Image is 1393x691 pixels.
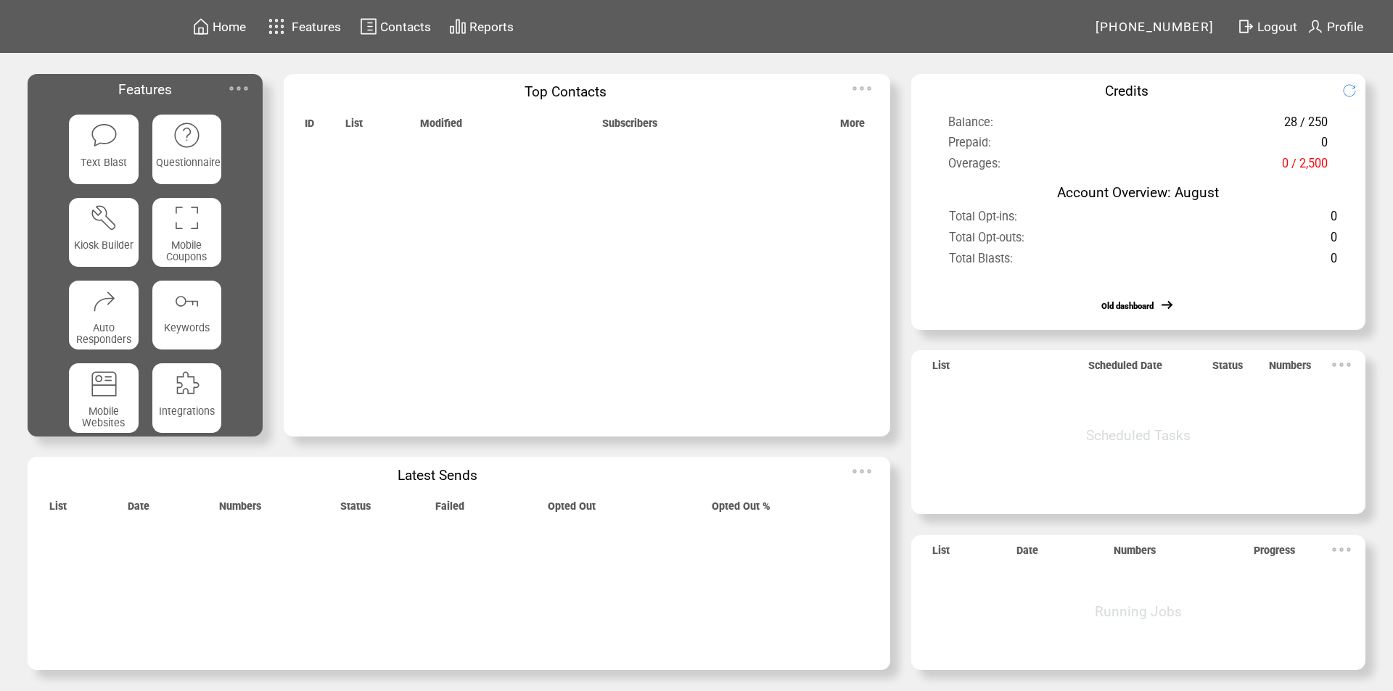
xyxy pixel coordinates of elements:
span: Numbers [1114,545,1156,564]
span: Running Jobs [1095,603,1182,620]
span: Scheduled Date [1088,360,1162,379]
span: Features [292,20,341,34]
span: Latest Sends [398,467,477,484]
img: exit.svg [1237,17,1254,36]
span: Numbers [1269,360,1311,379]
span: ID [305,117,314,137]
img: auto-responders.svg [90,287,118,315]
span: Total Opt-ins: [949,210,1017,231]
a: Kiosk Builder [69,198,138,267]
a: Home [190,15,248,38]
span: 28 / 250 [1284,115,1328,137]
span: Scheduled Tasks [1086,427,1191,444]
span: Text Blast [81,157,127,168]
span: Profile [1327,20,1363,34]
a: Logout [1235,15,1304,38]
span: Subscribers [602,117,657,137]
span: Prepaid: [948,136,991,157]
img: ellypsis.svg [1327,535,1356,564]
span: 0 [1331,210,1337,231]
span: Opted Out [548,500,596,520]
img: ellypsis.svg [847,457,876,486]
a: Integrations [152,363,221,432]
span: Home [213,20,246,34]
span: Integrations [159,405,215,417]
img: refresh.png [1342,83,1371,98]
span: Contacts [380,20,431,34]
span: Status [340,500,371,520]
span: Modified [420,117,462,137]
img: ellypsis.svg [1327,350,1356,379]
img: chart.svg [449,17,467,36]
span: Mobile Coupons [166,239,207,262]
a: Keywords [152,281,221,349]
a: Questionnaire [152,115,221,183]
span: Reports [469,20,514,34]
img: ellypsis.svg [847,74,876,103]
a: Mobile Websites [69,363,138,432]
a: Features [262,12,344,41]
span: Total Blasts: [949,252,1013,273]
span: Auto Responders [76,322,131,345]
span: List [49,500,67,520]
span: 0 [1331,231,1337,252]
span: 0 [1321,136,1328,157]
span: Balance: [948,115,993,137]
a: Reports [447,15,516,38]
img: mobile-websites.svg [90,370,118,398]
span: Questionnaire [156,157,221,168]
img: coupons.svg [173,204,201,232]
span: Total Opt-outs: [949,231,1024,252]
span: Status [1212,360,1243,379]
img: features.svg [264,15,289,38]
span: Date [128,500,149,520]
span: Mobile Websites [82,405,125,429]
span: Logout [1257,20,1297,34]
a: Auto Responders [69,281,138,349]
a: Old dashboard [1101,301,1154,311]
img: ellypsis.svg [224,74,253,103]
span: Top Contacts [525,83,607,100]
span: Features [118,81,172,98]
span: List [932,360,950,379]
a: Contacts [358,15,433,38]
a: Profile [1304,15,1365,38]
span: Account Overview: August [1057,184,1219,201]
span: List [932,545,950,564]
img: questionnaire.svg [173,121,201,149]
span: More [840,117,865,137]
span: Failed [435,500,464,520]
img: tool%201.svg [90,204,118,232]
span: [PHONE_NUMBER] [1096,20,1215,34]
span: Progress [1254,545,1295,564]
span: Overages: [948,157,1000,178]
img: text-blast.svg [90,121,118,149]
img: integrations.svg [173,370,201,398]
a: Mobile Coupons [152,198,221,267]
span: 0 [1331,252,1337,273]
a: Text Blast [69,115,138,183]
img: keywords.svg [173,287,201,315]
span: Credits [1105,83,1148,99]
img: contacts.svg [360,17,377,36]
span: Date [1016,545,1038,564]
span: List [345,117,363,137]
span: Kiosk Builder [74,239,133,251]
span: 0 / 2,500 [1282,157,1328,178]
span: Numbers [219,500,261,520]
img: home.svg [192,17,210,36]
span: Keywords [164,322,210,334]
img: profile.svg [1307,17,1324,36]
span: Opted Out % [712,500,771,520]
